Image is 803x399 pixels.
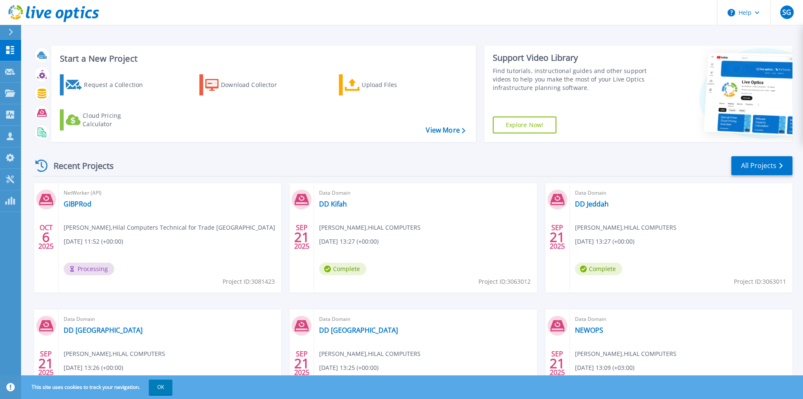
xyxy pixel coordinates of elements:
span: Project ID: 3063011 [734,277,786,286]
button: OK [149,380,172,395]
a: Explore Now! [493,117,557,133]
div: SEP 2025 [294,348,310,379]
div: Request a Collection [84,76,151,93]
span: NetWorker (API) [64,188,276,198]
span: [PERSON_NAME] , HILAL COMPUTERS [575,223,677,232]
span: [DATE] 13:26 (+00:00) [64,363,123,372]
a: Download Collector [199,74,293,95]
span: 21 [550,360,565,367]
span: [DATE] 13:27 (+00:00) [575,237,634,246]
span: [DATE] 13:25 (+00:00) [319,363,379,372]
span: Project ID: 3081423 [223,277,275,286]
span: 21 [294,360,309,367]
div: Recent Projects [32,155,125,176]
span: [DATE] 13:27 (+00:00) [319,237,379,246]
span: Data Domain [575,315,787,324]
div: SEP 2025 [549,348,565,379]
span: Data Domain [319,188,532,198]
span: 21 [550,233,565,241]
div: Find tutorials, instructional guides and other support videos to help you make the most of your L... [493,67,650,92]
span: Data Domain [319,315,532,324]
span: [PERSON_NAME] , HILAL COMPUTERS [64,349,165,358]
span: Processing [64,263,114,275]
span: [PERSON_NAME] , Hilal Computers Technical for Trade [GEOGRAPHIC_DATA] [64,223,275,232]
span: [PERSON_NAME] , HILAL COMPUTERS [319,349,421,358]
span: [DATE] 13:09 (+03:00) [575,363,634,372]
span: Project ID: 3063012 [478,277,531,286]
span: 6 [42,233,50,241]
div: Download Collector [221,76,288,93]
span: 21 [38,360,54,367]
a: DD Kifah [319,200,347,208]
div: Cloud Pricing Calculator [83,111,150,128]
div: Upload Files [362,76,429,93]
span: [PERSON_NAME] , HILAL COMPUTERS [575,349,677,358]
span: [PERSON_NAME] , HILAL COMPUTERS [319,223,421,232]
a: All Projects [731,156,792,175]
span: SG [782,9,791,16]
a: Upload Files [339,74,433,95]
span: Data Domain [575,188,787,198]
a: GIBPRod [64,200,91,208]
a: DD [GEOGRAPHIC_DATA] [319,326,398,334]
span: Complete [319,263,366,275]
span: Complete [575,263,622,275]
a: DD Jeddah [575,200,609,208]
div: Support Video Library [493,52,650,63]
a: Cloud Pricing Calculator [60,109,154,130]
h3: Start a New Project [60,54,465,63]
a: NEWOPS [575,326,603,334]
div: SEP 2025 [38,348,54,379]
a: Request a Collection [60,74,154,95]
div: OCT 2025 [38,222,54,252]
div: SEP 2025 [549,222,565,252]
a: View More [426,126,465,134]
a: DD [GEOGRAPHIC_DATA] [64,326,142,334]
span: [DATE] 11:52 (+00:00) [64,237,123,246]
span: 21 [294,233,309,241]
span: Data Domain [64,315,276,324]
div: SEP 2025 [294,222,310,252]
span: This site uses cookies to track your navigation. [23,380,172,395]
